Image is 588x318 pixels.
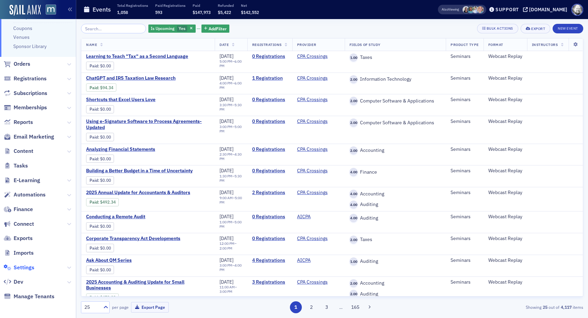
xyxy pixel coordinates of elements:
[14,90,47,97] span: Subscriptions
[4,75,47,82] a: Registrations
[297,168,328,174] a: CPA Crossings
[89,295,98,300] a: Paid
[488,279,522,285] div: Webcast Replay
[488,168,522,174] div: Webcast Replay
[89,200,100,205] span: :
[219,285,235,289] time: 11:00 AM
[358,98,434,104] span: Computer Software & Applications
[4,235,33,242] a: Exports
[89,224,98,229] a: Paid
[14,104,47,111] span: Memberships
[14,278,23,286] span: Dev
[100,107,111,112] span: $0.00
[349,42,381,47] span: Fields Of Study
[86,244,114,252] div: Paid: 0 - $0
[336,304,346,310] span: …
[112,304,129,310] label: per page
[219,279,233,285] span: [DATE]
[14,118,33,126] span: Reports
[219,75,233,81] span: [DATE]
[252,257,288,264] a: 4 Registrations
[219,263,243,272] div: –
[451,53,478,60] div: Seminars
[349,301,361,313] button: 165
[4,177,40,184] a: E-Learning
[4,162,28,170] a: Tasks
[179,26,185,31] span: Yes
[10,5,41,16] img: SailAMX
[477,24,518,33] button: Bulk Actions
[442,7,459,12] span: Viewing
[219,59,242,68] time: 6:00 PM
[86,214,200,220] a: Conducting a Remote Audit
[523,7,570,12] button: [DOMAIN_NAME]
[14,264,34,271] span: Settings
[451,279,478,285] div: Seminars
[117,3,148,8] p: Total Registrations
[488,146,522,153] div: Webcast Replay
[89,134,98,140] a: Paid
[89,156,100,161] span: :
[148,25,196,33] div: Yes
[4,206,33,213] a: Finance
[305,301,317,313] button: 2
[349,75,358,84] span: 2.00
[297,42,316,47] span: Provider
[297,257,311,264] a: AICPA
[219,53,233,59] span: [DATE]
[219,285,243,294] div: –
[219,263,232,268] time: 3:00 PM
[86,236,200,242] span: Corporate Transparency Act Developments
[14,206,33,213] span: Finance
[488,257,522,264] div: Webcast Replay
[4,278,23,286] a: Dev
[155,3,185,8] p: Paid Registrations
[117,10,128,15] span: 1,058
[86,198,119,206] div: Paid: 2 - $49234
[4,191,46,198] a: Automations
[4,147,33,155] a: Content
[219,59,243,68] div: –
[488,53,522,60] div: Webcast Replay
[290,301,302,313] button: 1
[13,25,32,31] a: Coupons
[349,53,358,62] span: 1.00
[86,105,114,113] div: Paid: 0 - $0
[86,133,114,141] div: Paid: 0 - $0
[297,118,340,125] span: CPA Crossings
[349,257,358,266] span: 1.00
[553,24,583,33] button: New Event
[151,26,175,31] span: Is Upcoming
[521,24,550,33] button: Export
[14,162,28,170] span: Tasks
[349,190,358,198] span: 4.00
[89,224,100,229] span: :
[532,42,558,47] span: Instructors
[297,146,340,153] span: CPA Crossings
[100,245,111,251] span: $0.00
[219,124,232,129] time: 3:00 PM
[14,133,54,141] span: Email Marketing
[488,190,522,196] div: Webcast Replay
[462,6,470,13] span: Kelly Brown
[86,168,200,174] a: Building a Better Budget in a Time of Uncertainty
[4,90,47,97] a: Subscriptions
[219,196,243,205] div: –
[219,81,242,90] time: 6:00 PM
[297,75,340,81] span: CPA Crossings
[100,224,111,229] span: $0.00
[531,27,545,31] div: Export
[93,5,111,14] h1: Events
[86,279,210,291] a: 2025 Accounting & Auditing Update for Small Businesses
[86,222,114,230] div: Paid: 0 - $0
[219,195,242,205] time: 5:00 PM
[297,279,340,285] span: CPA Crossings
[86,97,200,103] a: Shortcuts that Excel Users Love
[219,246,232,251] time: 2:00 PM
[86,62,114,70] div: Paid: 0 - $0
[252,168,288,174] a: 0 Registrations
[219,241,243,250] div: –
[219,152,242,161] time: 4:30 PM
